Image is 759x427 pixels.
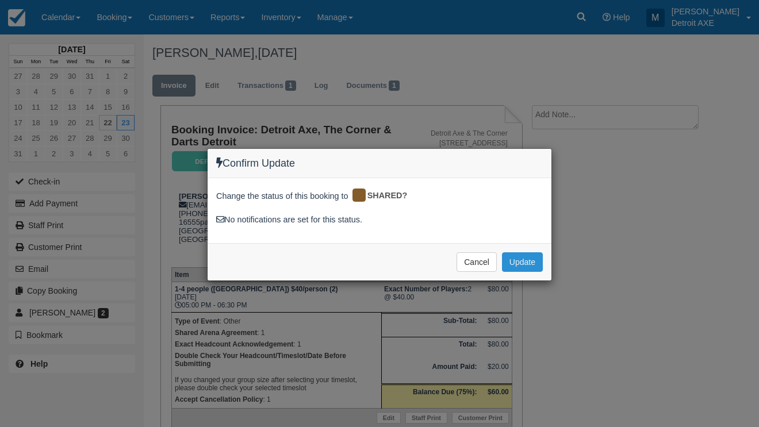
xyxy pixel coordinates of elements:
div: SHARED? [351,187,416,205]
button: Update [502,252,543,272]
span: Change the status of this booking to [216,190,348,205]
div: No notifications are set for this status. [216,214,543,226]
h4: Confirm Update [216,157,543,170]
button: Cancel [457,252,497,272]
